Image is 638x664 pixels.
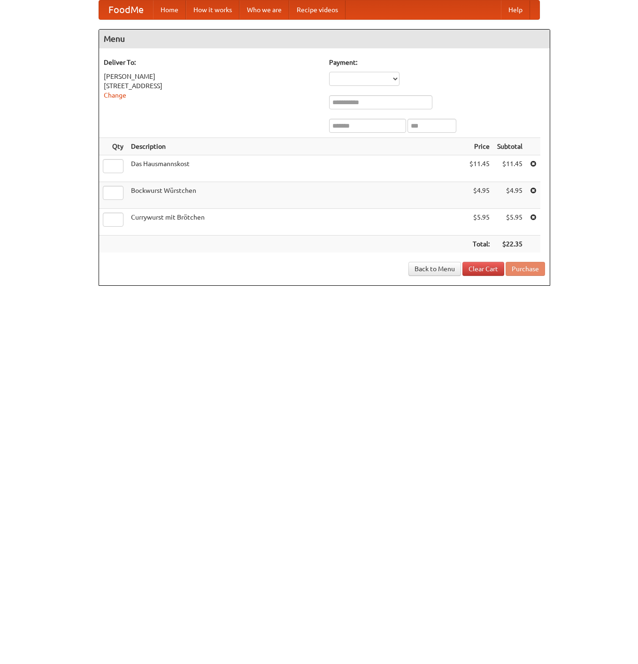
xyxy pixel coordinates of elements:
[127,182,466,209] td: Bockwurst Würstchen
[329,58,545,67] h5: Payment:
[506,262,545,276] button: Purchase
[186,0,239,19] a: How it works
[466,236,493,253] th: Total:
[466,155,493,182] td: $11.45
[127,209,466,236] td: Currywurst mit Brötchen
[408,262,461,276] a: Back to Menu
[466,138,493,155] th: Price
[239,0,289,19] a: Who we are
[104,92,126,99] a: Change
[493,236,526,253] th: $22.35
[493,209,526,236] td: $5.95
[99,30,550,48] h4: Menu
[493,182,526,209] td: $4.95
[99,0,153,19] a: FoodMe
[104,81,320,91] div: [STREET_ADDRESS]
[466,182,493,209] td: $4.95
[466,209,493,236] td: $5.95
[493,138,526,155] th: Subtotal
[289,0,346,19] a: Recipe videos
[501,0,530,19] a: Help
[462,262,504,276] a: Clear Cart
[127,138,466,155] th: Description
[104,58,320,67] h5: Deliver To:
[493,155,526,182] td: $11.45
[104,72,320,81] div: [PERSON_NAME]
[153,0,186,19] a: Home
[99,138,127,155] th: Qty
[127,155,466,182] td: Das Hausmannskost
